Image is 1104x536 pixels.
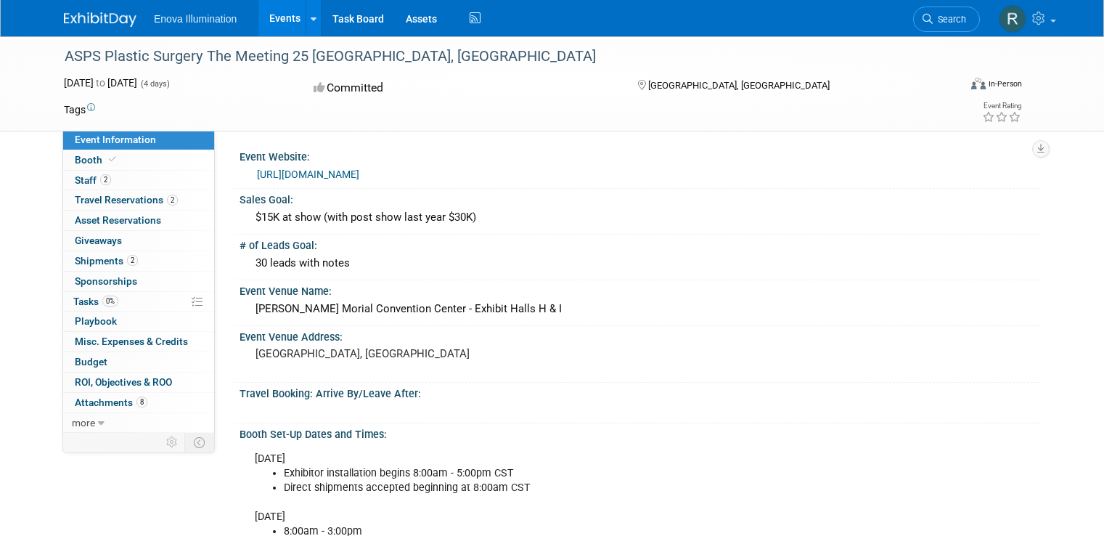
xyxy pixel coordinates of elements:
div: Event Venue Name: [240,280,1040,299]
a: Budget [63,352,214,372]
i: Booth reservation complete [109,155,116,163]
li: Direct shipments accepted beginning at 8:00am CST [284,481,875,495]
span: 0% [102,296,118,306]
div: Event Rating [982,102,1021,110]
div: ASPS Plastic Surgery The Meeting 25 [GEOGRAPHIC_DATA], [GEOGRAPHIC_DATA] [60,44,941,70]
span: Playbook [75,315,117,327]
td: Tags [64,102,95,117]
a: Giveaways [63,231,214,251]
div: Event Website: [240,146,1040,164]
span: Search [933,14,966,25]
div: Event Venue Address: [240,326,1040,344]
td: Toggle Event Tabs [185,433,215,452]
img: Robyn Saathoff [999,5,1026,33]
span: [DATE] [DATE] [64,77,137,89]
span: Misc. Expenses & Credits [75,336,188,347]
img: ExhibitDay [64,12,136,27]
pre: [GEOGRAPHIC_DATA], [GEOGRAPHIC_DATA] [255,347,557,360]
span: Event Information [75,134,156,145]
span: ROI, Objectives & ROO [75,376,172,388]
div: Booth Set-Up Dates and Times: [240,423,1040,442]
a: ROI, Objectives & ROO [63,373,214,392]
a: Shipments2 [63,251,214,271]
td: Personalize Event Tab Strip [160,433,185,452]
span: Booth [75,154,119,166]
span: (4 days) [139,79,170,89]
span: more [72,417,95,429]
span: Attachments [75,397,147,408]
a: Attachments8 [63,393,214,413]
span: 8 [136,397,147,407]
span: Tasks [73,296,118,307]
a: Sponsorships [63,272,214,291]
a: Booth [63,150,214,170]
span: Shipments [75,255,138,267]
a: Staff2 [63,171,214,190]
a: Event Information [63,130,214,150]
a: [URL][DOMAIN_NAME] [257,168,359,180]
span: 2 [167,195,178,206]
img: Format-Inperson.png [971,78,986,89]
a: Search [913,7,980,32]
a: Travel Reservations2 [63,190,214,210]
span: Travel Reservations [75,194,178,206]
div: Travel Booking: Arrive By/Leave After: [240,383,1040,401]
a: Tasks0% [63,292,214,312]
div: $15K at show (with post show last year $30K) [250,206,1029,229]
span: Asset Reservations [75,214,161,226]
span: Staff [75,174,111,186]
div: 30 leads with notes [250,252,1029,275]
div: [PERSON_NAME] Morial Convention Center - Exhibit Halls H & I [250,298,1029,320]
div: Committed [309,76,614,101]
span: [GEOGRAPHIC_DATA], [GEOGRAPHIC_DATA] [648,80,830,91]
a: more [63,413,214,433]
a: Asset Reservations [63,211,214,230]
a: Playbook [63,312,214,331]
div: # of Leads Goal: [240,235,1040,253]
span: Enova Illumination [154,13,237,25]
span: Sponsorships [75,275,137,287]
div: Sales Goal: [240,189,1040,207]
a: Misc. Expenses & Credits [63,332,214,352]
div: Event Format [880,76,1022,97]
span: Giveaways [75,235,122,246]
span: 2 [100,174,111,185]
div: In-Person [988,78,1022,89]
span: Budget [75,356,107,368]
span: to [94,77,107,89]
span: 2 [127,255,138,266]
li: Exhibitor installation begins 8:00am - 5:00pm CST [284,466,875,481]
